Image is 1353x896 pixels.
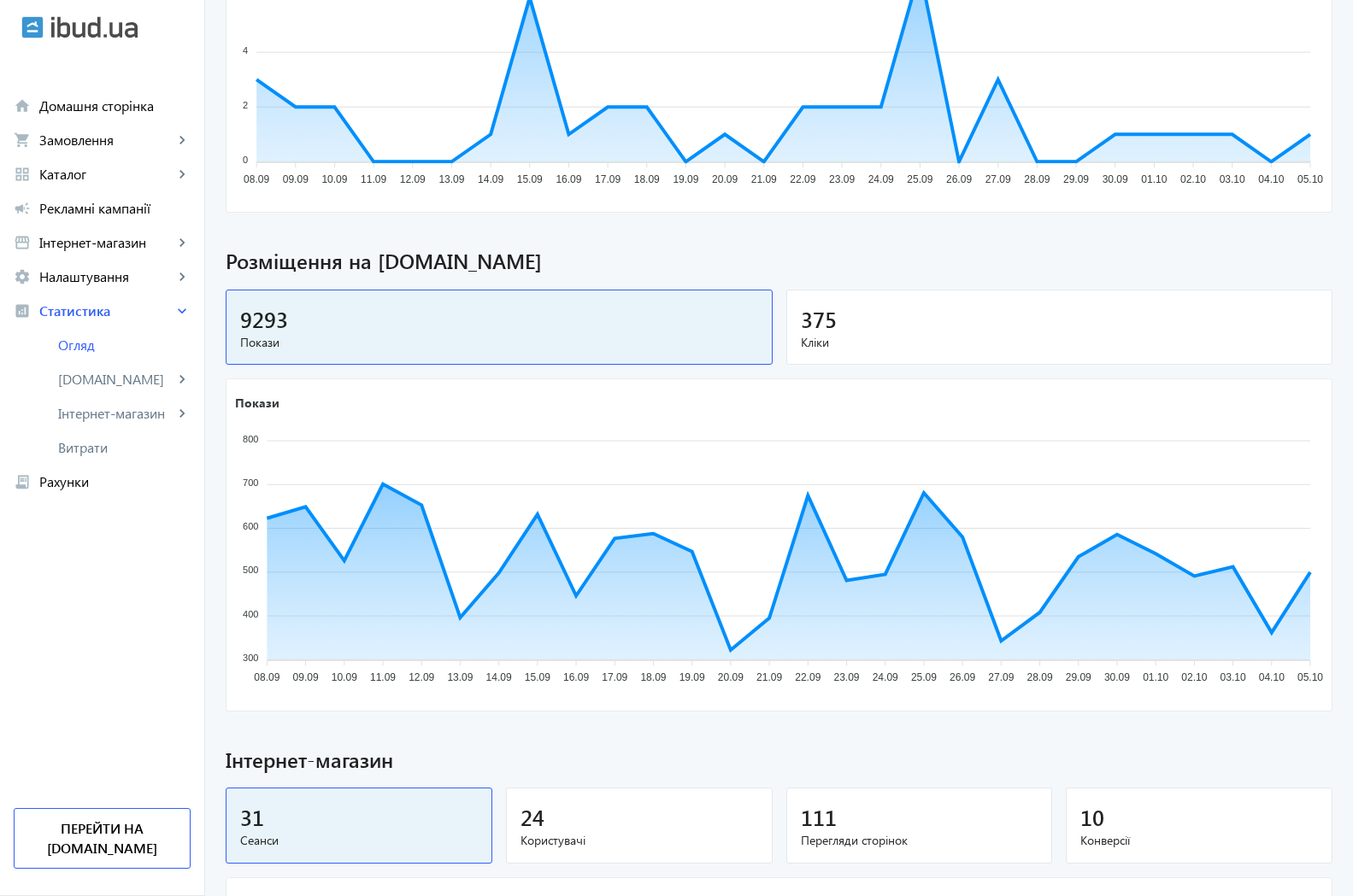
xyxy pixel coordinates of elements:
[14,234,31,251] mat-icon: storefront
[174,268,191,285] mat-icon: keyboard_arrow_right
[243,521,258,531] tspan: 600
[1080,832,1318,849] span: Конверсії
[174,371,191,388] mat-icon: keyboard_arrow_right
[829,173,855,185] tspan: 23.09
[1141,173,1167,185] tspan: 01.10
[595,173,621,185] tspan: 17.09
[911,672,937,684] tspan: 25.09
[243,44,248,55] tspan: 4
[174,405,191,422] mat-icon: keyboard_arrow_right
[39,302,174,319] span: Статистика
[39,234,174,251] span: Інтернет-магазин
[243,653,258,663] tspan: 300
[243,565,258,576] tspan: 500
[39,97,191,114] span: Домашня сторінка
[51,16,138,38] img: ibud_text.svg
[1181,672,1207,684] tspan: 02.10
[14,808,191,869] a: Перейти на [DOMAIN_NAME]
[1258,173,1284,185] tspan: 04.10
[174,234,191,251] mat-icon: keyboard_arrow_right
[525,672,550,684] tspan: 15.09
[240,832,478,849] span: Сеанси
[679,672,705,684] tspan: 19.09
[640,672,666,684] tspan: 18.09
[58,337,191,354] span: Огляд
[801,334,1319,351] span: Кліки
[833,672,859,684] tspan: 23.09
[370,672,396,684] tspan: 11.09
[243,154,248,164] tspan: 0
[240,334,758,351] span: Покази
[478,173,503,185] tspan: 14.09
[1066,672,1091,684] tspan: 29.09
[226,247,1332,276] span: Розміщення на [DOMAIN_NAME]
[756,672,782,684] tspan: 21.09
[58,405,174,422] span: Інтернет-магазин
[235,395,279,411] text: Покази
[1024,173,1050,185] tspan: 28.09
[14,473,31,490] mat-icon: receipt_long
[58,371,174,388] span: [DOMAIN_NAME]
[14,97,31,114] mat-icon: home
[1297,173,1323,185] tspan: 05.10
[14,132,31,149] mat-icon: shopping_cart
[39,268,174,285] span: Налаштування
[1220,173,1245,185] tspan: 03.10
[1143,672,1168,684] tspan: 01.10
[39,166,174,183] span: Каталог
[1027,672,1053,684] tspan: 28.09
[243,99,248,109] tspan: 2
[243,434,258,444] tspan: 800
[240,305,288,333] span: 9293
[447,672,473,684] tspan: 13.09
[946,173,972,185] tspan: 26.09
[556,173,581,185] tspan: 16.09
[1221,672,1246,684] tspan: 03.10
[283,173,309,185] tspan: 09.09
[293,672,319,684] tspan: 09.09
[873,672,898,684] tspan: 24.09
[712,173,738,185] tspan: 20.09
[1080,803,1104,831] span: 10
[521,803,544,831] span: 24
[332,672,357,684] tspan: 10.09
[21,16,44,38] img: ibud.svg
[58,439,191,456] span: Витрати
[39,200,191,217] span: Рекламні кампанії
[400,173,426,185] tspan: 12.09
[1297,672,1323,684] tspan: 05.10
[409,672,434,684] tspan: 12.09
[240,803,264,831] span: 31
[1259,672,1285,684] tspan: 04.10
[801,832,1038,849] span: Перегляди сторінок
[14,166,31,183] mat-icon: grid_view
[801,803,837,831] span: 111
[751,173,777,185] tspan: 21.09
[361,173,386,185] tspan: 11.09
[438,173,464,185] tspan: 13.09
[868,173,894,185] tspan: 24.09
[174,166,191,183] mat-icon: keyboard_arrow_right
[243,477,258,488] tspan: 700
[39,132,174,149] span: Замовлення
[517,173,543,185] tspan: 15.09
[795,672,821,684] tspan: 22.09
[988,672,1014,684] tspan: 27.09
[14,200,31,217] mat-icon: campaign
[226,746,1332,775] span: Інтернет-магазин
[563,672,589,684] tspan: 16.09
[602,672,627,684] tspan: 17.09
[486,672,512,684] tspan: 14.09
[14,268,31,285] mat-icon: settings
[950,672,975,684] tspan: 26.09
[254,672,279,684] tspan: 08.09
[1104,672,1130,684] tspan: 30.09
[718,672,744,684] tspan: 20.09
[244,173,269,185] tspan: 08.09
[673,173,698,185] tspan: 19.09
[174,132,191,149] mat-icon: keyboard_arrow_right
[907,173,932,185] tspan: 25.09
[174,302,191,319] mat-icon: keyboard_arrow_right
[1063,173,1089,185] tspan: 29.09
[14,302,31,319] mat-icon: analytics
